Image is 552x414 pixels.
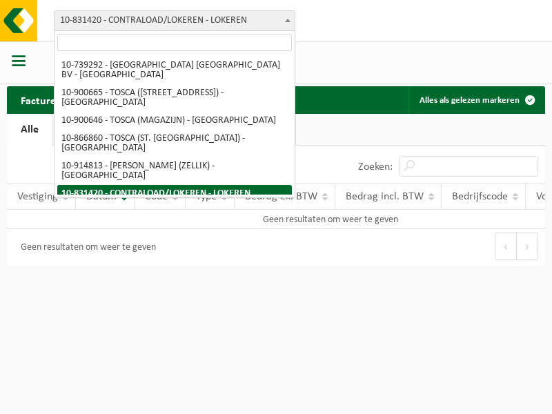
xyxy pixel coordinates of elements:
span: 10-831420 - CONTRALOAD/LOKEREN - LOKEREN [54,10,295,31]
a: Factuur [53,114,115,146]
h2: Facturen [7,86,76,113]
a: Alle [7,114,52,146]
label: Zoeken: [358,161,393,172]
button: Next [517,233,538,260]
span: Bedrijfscode [452,191,508,202]
button: Alles als gelezen markeren [408,86,544,114]
button: Previous [495,233,517,260]
span: Bedrag incl. BTW [346,191,424,202]
li: 10-900646 - TOSCA (MAGAZIJN) - [GEOGRAPHIC_DATA] [57,112,292,130]
li: 10-831420 - CONTRALOAD/LOKEREN - LOKEREN [57,185,292,203]
span: 10-831420 - CONTRALOAD/LOKEREN - LOKEREN [55,11,295,30]
div: Geen resultaten om weer te geven [14,236,156,259]
li: 10-900665 - TOSCA ([STREET_ADDRESS]) - [GEOGRAPHIC_DATA] [57,84,292,112]
li: 10-739292 - [GEOGRAPHIC_DATA] [GEOGRAPHIC_DATA] BV - [GEOGRAPHIC_DATA] [57,57,292,84]
span: Vestiging [17,191,58,202]
li: 10-866860 - TOSCA (ST. [GEOGRAPHIC_DATA]) - [GEOGRAPHIC_DATA] [57,130,292,157]
li: 10-914813 - [PERSON_NAME] (ZELLIK) - [GEOGRAPHIC_DATA] [57,157,292,185]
